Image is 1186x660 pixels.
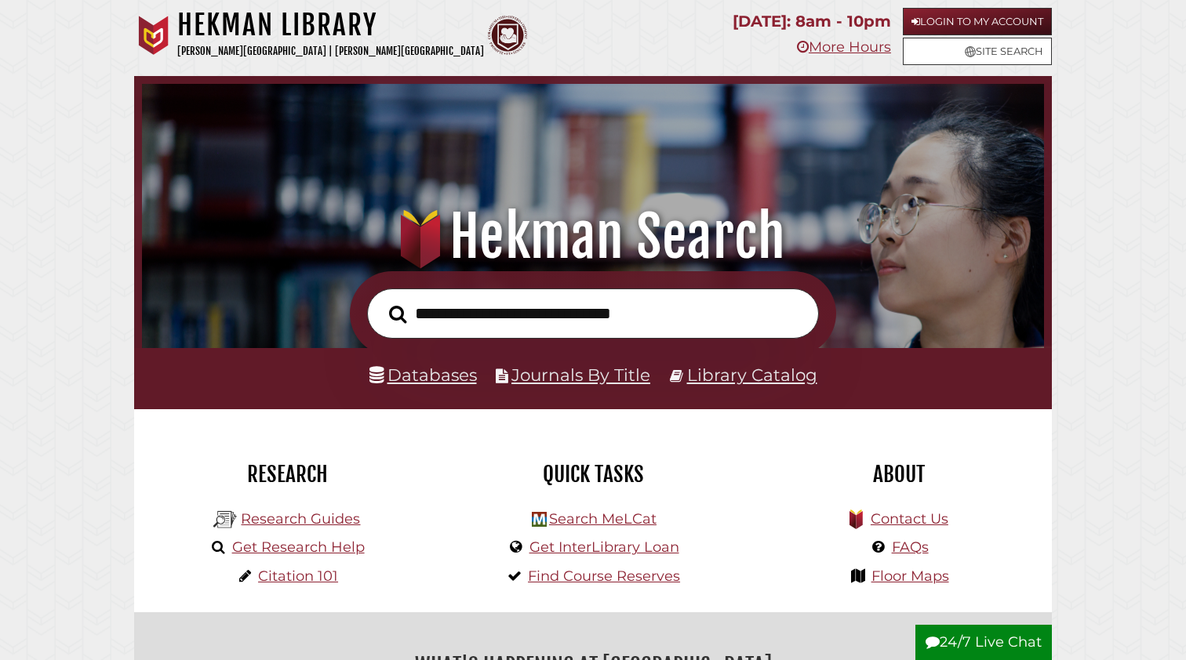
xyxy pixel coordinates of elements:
[687,364,817,385] a: Library Catalog
[549,510,657,528] a: Search MeLCat
[134,16,173,55] img: Calvin University
[232,539,365,556] a: Get Research Help
[532,512,547,527] img: Hekman Library Logo
[381,301,414,328] button: Search
[369,364,477,385] a: Databases
[452,461,734,488] h2: Quick Tasks
[177,8,484,42] h1: Hekman Library
[258,568,338,585] a: Citation 101
[241,510,360,528] a: Research Guides
[528,568,680,585] a: Find Course Reserves
[892,539,929,556] a: FAQs
[758,461,1040,488] h2: About
[733,8,891,35] p: [DATE]: 8am - 10pm
[511,364,650,385] a: Journals By Title
[529,539,679,556] a: Get InterLibrary Loan
[213,508,237,531] img: Hekman Library Logo
[146,461,428,488] h2: Research
[389,304,406,323] i: Search
[871,568,949,585] a: Floor Maps
[903,8,1052,35] a: Login to My Account
[903,38,1052,65] a: Site Search
[871,510,948,528] a: Contact Us
[488,16,527,55] img: Calvin Theological Seminary
[160,202,1027,271] h1: Hekman Search
[797,38,891,56] a: More Hours
[177,42,484,60] p: [PERSON_NAME][GEOGRAPHIC_DATA] | [PERSON_NAME][GEOGRAPHIC_DATA]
